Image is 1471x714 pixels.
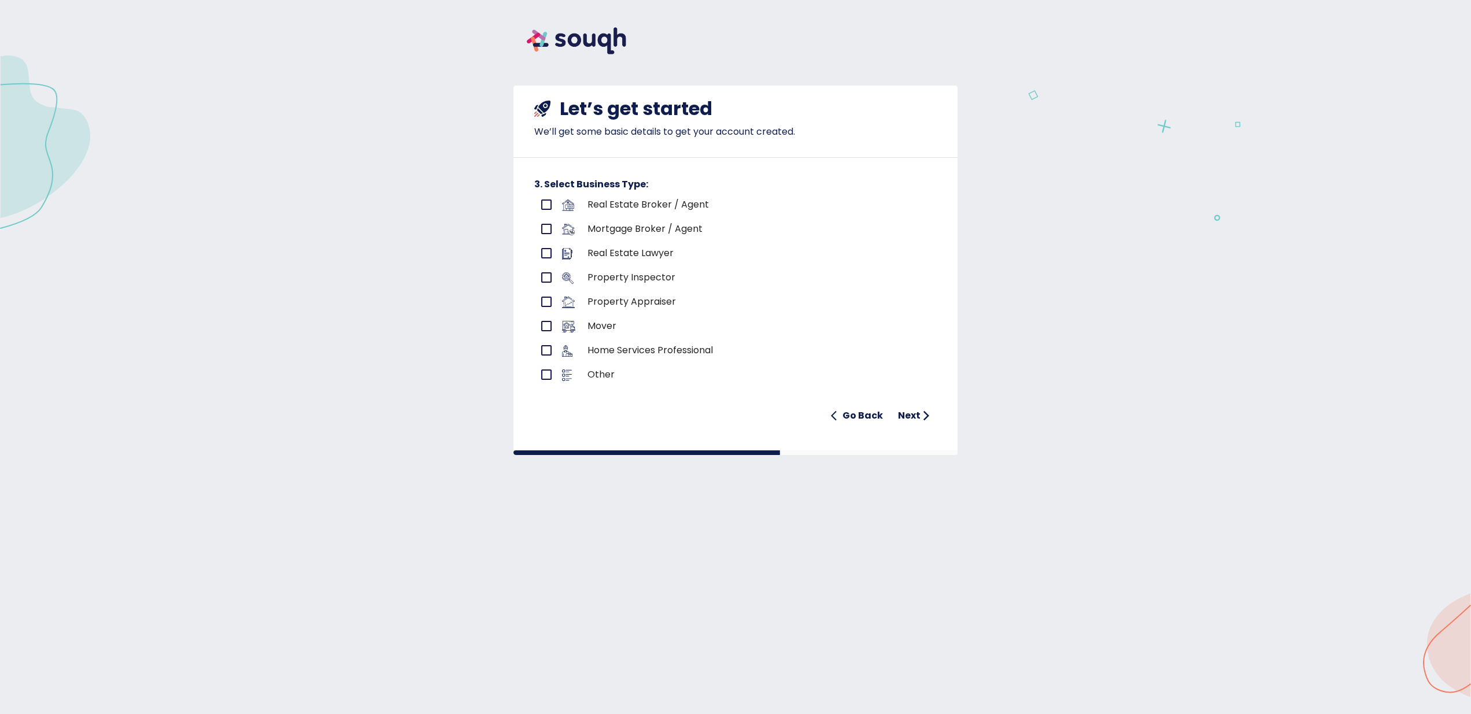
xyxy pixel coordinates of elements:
img: souqh logo [513,14,640,68]
p: Real Estate Broker / Agent [587,198,885,212]
h6: 3. Select Business Type: [534,176,937,193]
p: Mover [587,319,885,333]
h6: Go Back [842,408,883,424]
p: Property Appraiser [587,295,885,309]
img: business-logo [562,345,572,357]
p: Other [587,368,885,382]
img: business-logo [562,321,575,332]
p: Mortgage Broker / Agent [587,222,885,236]
p: Property Inspector [587,271,885,284]
p: Home Services Professional [587,343,885,357]
img: business-logo [562,199,574,211]
p: We’ll get some basic details to get your account created. [534,125,937,139]
h4: Let’s get started [560,97,712,120]
img: business-logo [562,224,575,235]
p: Real Estate Lawyer [587,246,885,260]
button: Go Back [826,404,888,427]
img: business-logo [562,272,574,284]
img: business-logo [562,369,572,381]
img: business-logo [562,248,572,260]
img: shuttle [534,101,550,117]
img: business-logo [562,297,575,308]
